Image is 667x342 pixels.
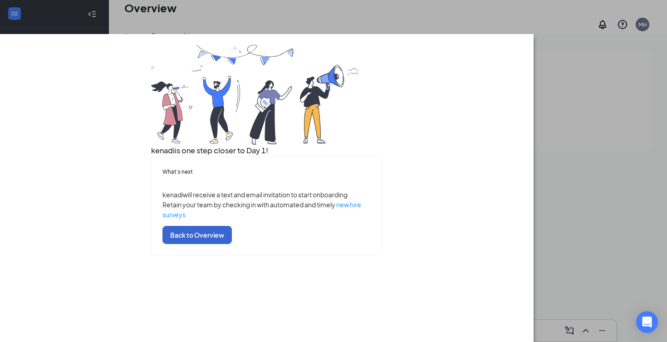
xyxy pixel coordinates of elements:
[636,311,658,333] div: Open Intercom Messenger
[162,226,232,244] button: Back to Overview
[151,145,383,156] h3: kenadi is one step closer to Day 1!
[162,190,371,200] p: kenadi will receive a text and email invitation to start onboarding
[162,168,371,176] h5: What’s next
[162,200,371,220] p: Retain your team by checking in with automated and timely
[151,45,360,145] img: you are all set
